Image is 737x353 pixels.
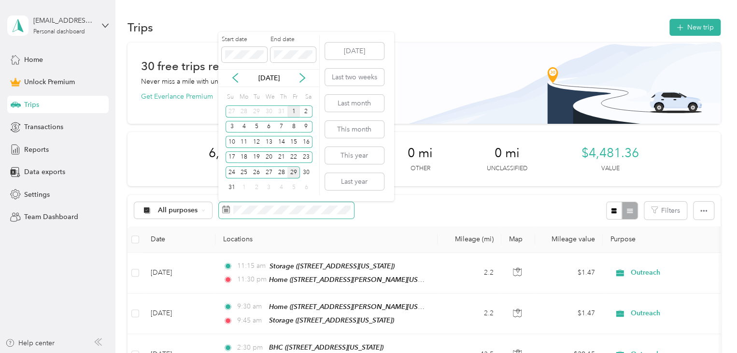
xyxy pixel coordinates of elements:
[631,308,719,319] span: Outreach
[300,136,312,148] div: 16
[226,166,238,178] div: 24
[24,190,50,200] span: Settings
[252,90,261,104] div: Tu
[269,316,394,324] span: Storage ([STREET_ADDRESS][US_STATE])
[24,100,39,110] span: Trips
[644,202,687,220] button: Filters
[683,299,737,353] iframe: Everlance-gr Chat Button Frame
[215,226,438,253] th: Locations
[275,166,288,178] div: 28
[237,315,264,326] span: 9:45 am
[269,262,395,270] span: Storage ([STREET_ADDRESS][US_STATE])
[269,276,443,284] span: Home ([STREET_ADDRESS][PERSON_NAME][US_STATE])
[408,146,433,161] span: 0 mi
[501,226,535,253] th: Map
[158,207,198,214] span: All purposes
[411,164,430,173] p: Other
[287,166,300,178] div: 29
[33,29,85,35] div: Personal dashboard
[300,121,312,133] div: 9
[143,294,215,334] td: [DATE]
[238,105,250,118] div: 28
[300,105,312,118] div: 2
[287,121,300,133] div: 8
[33,15,94,26] div: [EMAIL_ADDRESS][DOMAIN_NAME]
[237,261,265,271] span: 11:15 am
[287,151,300,163] div: 22
[275,121,288,133] div: 7
[237,301,264,312] span: 9:30 am
[249,73,289,83] p: [DATE]
[226,136,238,148] div: 10
[287,136,300,148] div: 15
[238,136,250,148] div: 11
[669,19,721,36] button: New trip
[275,182,288,194] div: 4
[535,294,603,334] td: $1.47
[325,173,384,190] button: Last year
[300,151,312,163] div: 23
[141,61,325,71] h1: 30 free trips remaining this month.
[275,136,288,148] div: 14
[226,182,238,194] div: 31
[263,105,275,118] div: 30
[278,90,287,104] div: Th
[238,166,250,178] div: 25
[141,76,308,87] p: Never miss a mile with unlimited automatic trip tracking
[24,55,43,65] span: Home
[581,146,639,161] span: $4,481.36
[24,145,49,155] span: Reports
[275,105,288,118] div: 31
[5,338,55,348] button: Help center
[601,164,620,173] p: Value
[300,166,312,178] div: 30
[269,303,443,311] span: Home ([STREET_ADDRESS][PERSON_NAME][US_STATE])
[237,342,264,353] span: 2:30 pm
[303,90,312,104] div: Sa
[269,343,383,351] span: BHC ([STREET_ADDRESS][US_STATE])
[24,167,65,177] span: Data exports
[250,166,263,178] div: 26
[275,151,288,163] div: 21
[250,136,263,148] div: 12
[325,69,384,86] button: Last two weeks
[237,274,264,285] span: 11:30 pm
[143,253,215,294] td: [DATE]
[263,182,275,194] div: 3
[250,182,263,194] div: 2
[222,35,267,44] label: Start date
[141,91,213,102] button: Get Everlance Premium
[250,151,263,163] div: 19
[535,226,603,253] th: Mileage value
[325,43,384,59] button: [DATE]
[226,151,238,163] div: 17
[270,35,316,44] label: End date
[438,226,501,253] th: Mileage (mi)
[438,253,501,294] td: 2.2
[300,182,312,194] div: 6
[226,90,235,104] div: Su
[263,151,275,163] div: 20
[226,105,238,118] div: 27
[287,182,300,194] div: 5
[291,90,300,104] div: Fr
[325,147,384,164] button: This year
[238,121,250,133] div: 4
[24,212,78,222] span: Team Dashboard
[250,121,263,133] div: 5
[128,22,153,32] h1: Trips
[631,267,719,278] span: Outreach
[238,90,249,104] div: Mo
[325,95,384,112] button: Last month
[263,136,275,148] div: 13
[143,226,215,253] th: Date
[487,164,527,173] p: Unclassified
[226,121,238,133] div: 3
[238,182,250,194] div: 1
[263,166,275,178] div: 27
[250,105,263,118] div: 29
[24,122,63,132] span: Transactions
[287,105,300,118] div: 1
[438,294,501,334] td: 2.2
